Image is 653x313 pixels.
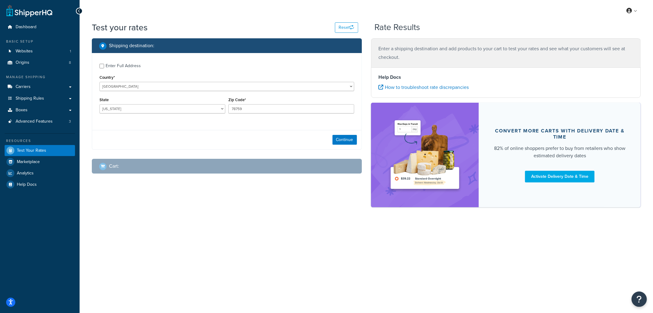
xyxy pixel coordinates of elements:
span: Analytics [17,171,34,176]
a: Carriers [5,81,75,93]
a: Websites1 [5,46,75,57]
button: Open Resource Center [632,292,647,307]
span: Help Docs [17,182,37,187]
h2: Rate Results [374,23,420,32]
a: Activate Delivery Date & Time [525,171,595,182]
li: Websites [5,46,75,57]
span: Shipping Rules [16,96,44,101]
a: How to troubleshoot rate discrepancies [379,84,469,91]
a: Marketplace [5,156,75,167]
span: 8 [69,60,71,65]
h2: Cart : [109,163,119,169]
li: Advanced Features [5,116,75,127]
a: Origins8 [5,57,75,68]
div: Resources [5,138,75,143]
a: Test Your Rates [5,145,75,156]
span: Advanced Features [16,119,53,124]
div: 82% of online shoppers prefer to buy from retailers who show estimated delivery dates [494,145,626,159]
div: Enter Full Address [106,62,141,70]
span: Websites [16,49,33,54]
p: Enter a shipping destination and add products to your cart to test your rates and see what your c... [379,44,633,62]
div: Convert more carts with delivery date & time [494,128,626,140]
a: Shipping Rules [5,93,75,104]
li: Origins [5,57,75,68]
button: Continue [332,135,357,145]
h4: Help Docs [379,74,633,81]
a: Analytics [5,168,75,179]
label: Country* [99,75,115,80]
img: feature-image-ddt-36eae7f7280da8017bfb280eaccd9c446f90b1fe08728e4019434db127062ab4.png [387,112,463,198]
label: Zip Code* [228,97,246,102]
span: Boxes [16,108,28,113]
input: Enter Full Address [99,64,104,68]
span: Marketplace [17,159,40,165]
span: Carriers [16,84,31,90]
span: Dashboard [16,25,36,30]
label: State [99,97,109,102]
a: Boxes [5,105,75,116]
a: Help Docs [5,179,75,190]
h2: Shipping destination : [109,43,154,48]
h1: Test your rates [92,21,148,33]
span: Test Your Rates [17,148,46,153]
a: Dashboard [5,21,75,33]
span: 3 [69,119,71,124]
span: Origins [16,60,29,65]
a: Advanced Features3 [5,116,75,127]
div: Manage Shipping [5,74,75,80]
div: Basic Setup [5,39,75,44]
span: 1 [70,49,71,54]
button: Reset [335,22,358,33]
